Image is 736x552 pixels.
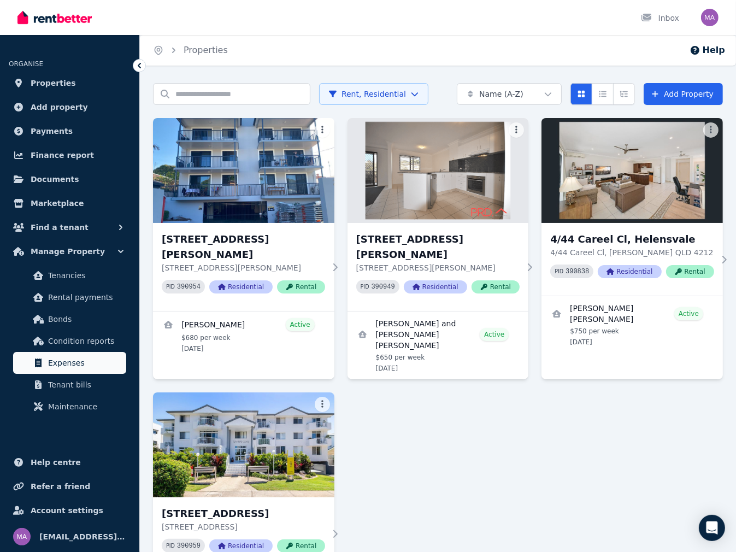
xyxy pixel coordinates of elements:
a: Documents [9,168,131,190]
a: 2/28 Little Norman St, Southport[STREET_ADDRESS][PERSON_NAME][STREET_ADDRESS][PERSON_NAME]PID 390... [153,118,334,311]
button: More options [315,397,330,412]
a: Refer a friend [9,475,131,497]
p: [STREET_ADDRESS] [162,521,325,532]
a: 3/28 Little Norman St, Southport[STREET_ADDRESS][PERSON_NAME][STREET_ADDRESS][PERSON_NAME]PID 390... [348,118,529,311]
a: Tenant bills [13,374,126,396]
span: Rental [472,280,520,293]
button: Find a tenant [9,216,131,238]
p: [STREET_ADDRESS][PERSON_NAME] [356,262,520,273]
code: 390959 [177,542,201,550]
div: Open Intercom Messenger [699,515,725,541]
a: Account settings [9,500,131,521]
p: 4/44 Careel Cl, [PERSON_NAME] QLD 4212 [550,247,714,258]
img: maree.likely@bigpond.com [701,9,719,26]
span: Help centre [31,456,81,469]
a: Tenancies [13,265,126,286]
span: Marketplace [31,197,84,210]
h3: [STREET_ADDRESS][PERSON_NAME] [356,232,520,262]
a: Rental payments [13,286,126,308]
span: Account settings [31,504,103,517]
small: PID [361,284,369,290]
button: Rent, Residential [319,83,428,105]
span: [EMAIL_ADDRESS][DOMAIN_NAME] [39,530,126,543]
h3: 4/44 Careel Cl, Helensvale [550,232,714,247]
code: 390838 [566,268,589,275]
h3: [STREET_ADDRESS][PERSON_NAME] [162,232,325,262]
a: Maintenance [13,396,126,418]
button: More options [703,122,719,138]
nav: Breadcrumb [140,35,241,66]
span: Bonds [48,313,122,326]
span: Add property [31,101,88,114]
button: Help [690,44,725,57]
a: Add property [9,96,131,118]
a: Properties [9,72,131,94]
span: ORGANISE [9,60,43,68]
img: 4/44 Careel Cl, Helensvale [541,118,723,223]
small: PID [166,543,175,549]
a: View details for Stuart Short [153,312,334,360]
button: Compact list view [592,83,614,105]
small: PID [555,268,563,274]
a: Bonds [13,308,126,330]
a: View details for Gemma Holmes and Emma Louise Taylor [348,312,529,379]
span: Tenant bills [48,378,122,391]
span: Rental [666,265,714,278]
img: 2/28 Little Norman St, Southport [153,118,334,223]
a: Condition reports [13,330,126,352]
span: Manage Property [31,245,105,258]
span: Residential [404,280,467,293]
a: Add Property [644,83,723,105]
span: Properties [31,77,76,90]
button: Name (A-Z) [457,83,562,105]
button: Manage Property [9,240,131,262]
button: Card view [570,83,592,105]
a: Marketplace [9,192,131,214]
span: Find a tenant [31,221,89,234]
span: Rental [277,280,325,293]
p: [STREET_ADDRESS][PERSON_NAME] [162,262,325,273]
img: 3/28 Little Norman St, Southport [348,118,529,223]
span: Rent, Residential [328,89,406,99]
span: Tenancies [48,269,122,282]
a: Payments [9,120,131,142]
button: Expanded list view [613,83,635,105]
span: Residential [598,265,661,278]
img: maree.likely@bigpond.com [13,528,31,545]
button: More options [315,122,330,138]
a: Help centre [9,451,131,473]
a: Properties [184,45,228,55]
span: Name (A-Z) [479,89,523,99]
a: Finance report [9,144,131,166]
span: Maintenance [48,400,122,413]
span: Payments [31,125,73,138]
a: 4/44 Careel Cl, Helensvale4/44 Careel Cl, Helensvale4/44 Careel Cl, [PERSON_NAME] QLD 4212PID 390... [541,118,723,296]
h3: [STREET_ADDRESS] [162,506,325,521]
span: Expenses [48,356,122,369]
img: RentBetter [17,9,92,26]
div: View options [570,83,635,105]
span: Finance report [31,149,94,162]
code: 390954 [177,283,201,291]
span: Documents [31,173,79,186]
small: PID [166,284,175,290]
button: More options [509,122,524,138]
span: Refer a friend [31,480,90,493]
a: View details for Hallee Maree Watts [541,296,723,353]
span: Rental payments [48,291,122,304]
div: Inbox [641,13,679,24]
code: 390949 [372,283,395,291]
span: Residential [209,280,273,293]
span: Condition reports [48,334,122,348]
a: Expenses [13,352,126,374]
img: 19/26 Back St, Biggera Waters [153,392,334,497]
